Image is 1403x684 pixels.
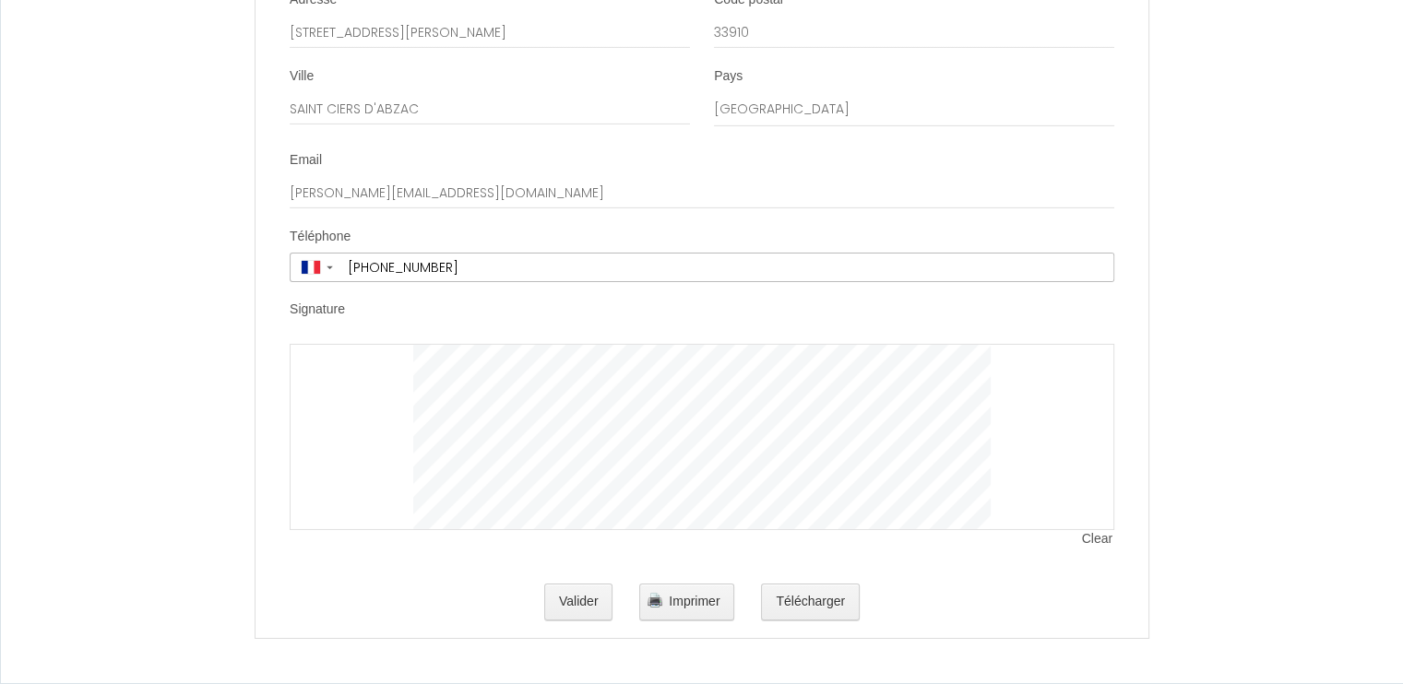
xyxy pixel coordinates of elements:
[669,594,719,608] span: Imprimer
[544,584,613,620] button: Valider
[648,593,662,607] img: printer.png
[290,67,314,86] label: Ville
[290,151,322,170] label: Email
[714,67,743,86] label: Pays
[761,584,860,620] button: Télécharger
[341,254,1113,281] input: +33 6 12 34 56 78
[290,228,351,246] label: Téléphone
[325,264,335,271] span: ▼
[1082,530,1114,548] span: Clear
[290,301,345,319] label: Signature
[639,584,734,620] button: Imprimer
